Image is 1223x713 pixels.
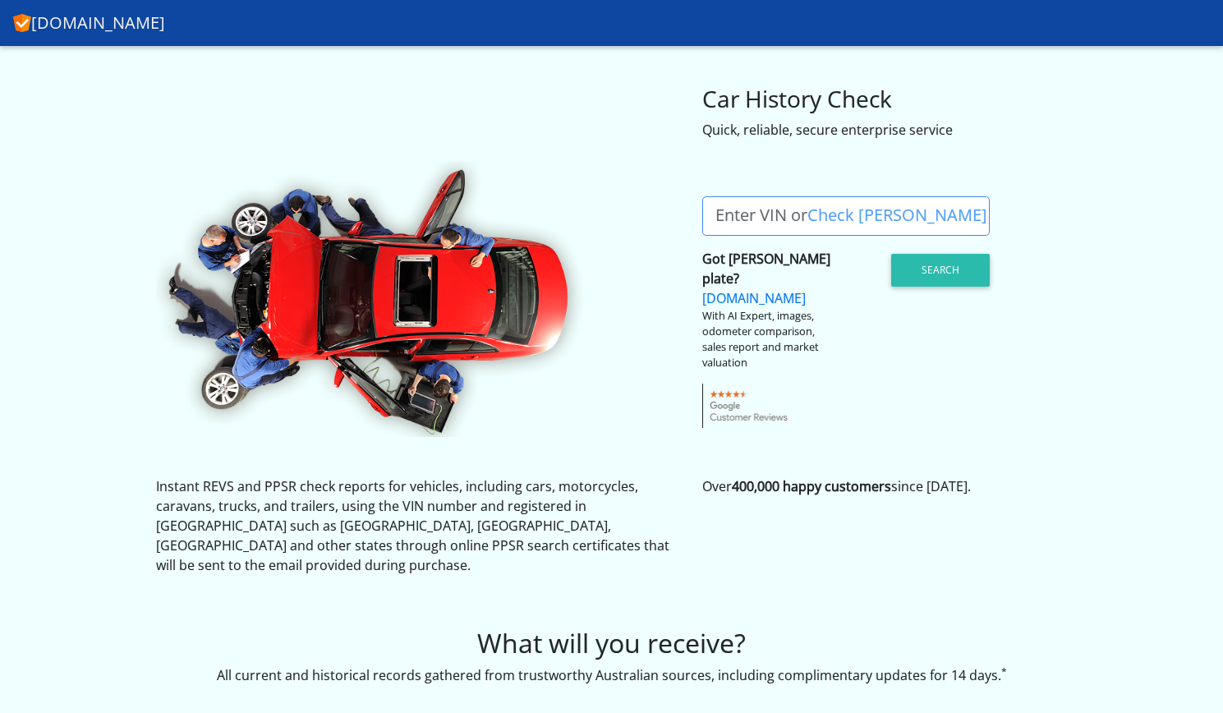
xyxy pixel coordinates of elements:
[702,308,834,371] div: With AI Expert, images, odometer comparison, sales report and market valuation
[702,250,830,287] strong: Got [PERSON_NAME] plate?
[702,384,797,428] img: gcr-badge-transparent.png.pagespeed.ce.05XcFOhvEz.png
[732,477,891,495] strong: 400,000 happy customers
[13,7,165,39] a: [DOMAIN_NAME]
[12,628,1211,659] h2: What will you receive?
[807,204,987,226] a: Check [PERSON_NAME]
[702,196,1000,236] label: Enter VIN or
[12,665,1211,685] p: All current and historical records gathered from trustworthy Australian sources, including compli...
[702,476,1068,496] p: Over since [DATE].
[702,120,1068,140] div: Quick, reliable, secure enterprise service
[13,11,31,32] img: CarHistory.net.au logo
[156,476,678,575] p: Instant REVS and PPSR check reports for vehicles, including cars, motorcycles, caravans, trucks, ...
[702,289,806,307] a: [DOMAIN_NAME]
[702,85,1068,113] h3: Car History Check
[156,159,600,437] img: CheckVIN
[891,254,990,287] button: Search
